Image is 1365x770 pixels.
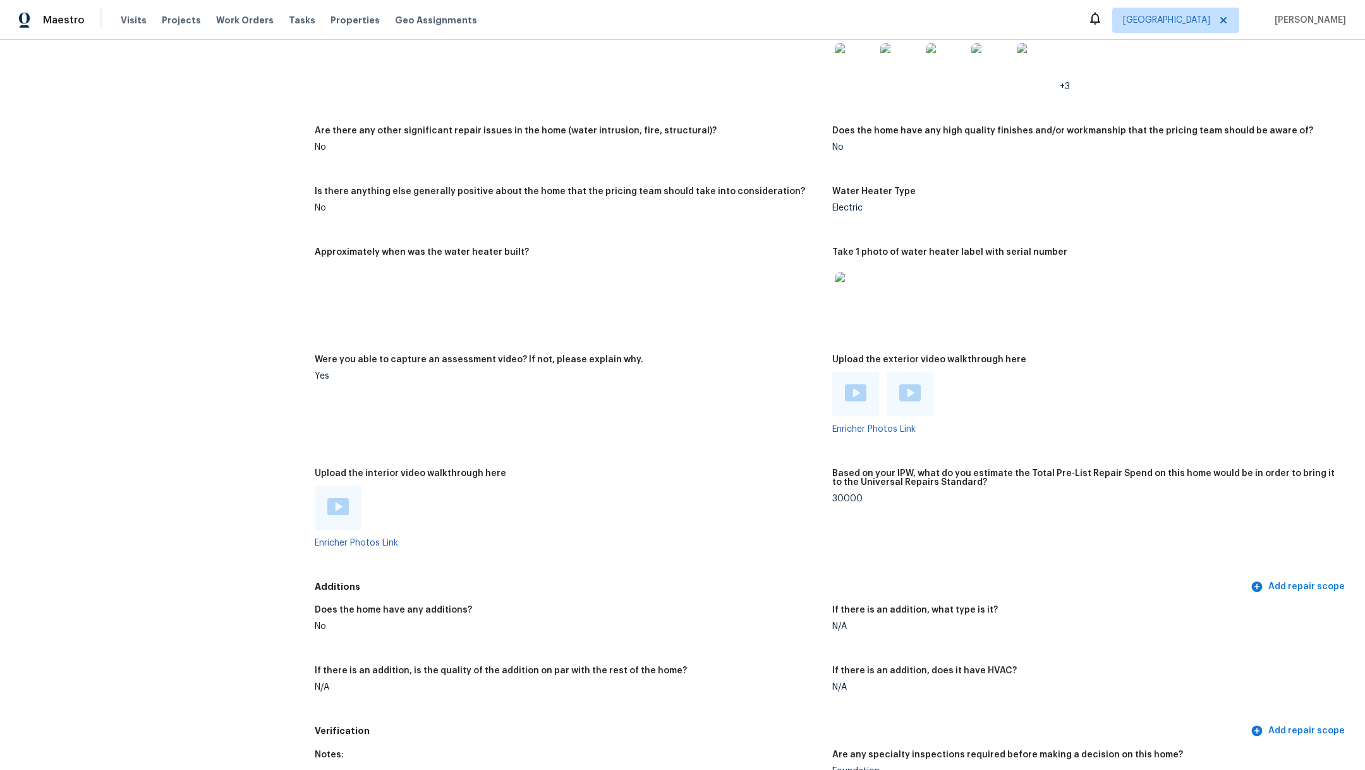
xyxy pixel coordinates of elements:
[832,143,1340,152] div: No
[899,384,921,403] a: Play Video
[121,14,147,27] span: Visits
[327,498,349,515] img: Play Video
[315,143,822,152] div: No
[832,494,1340,503] div: 30000
[845,384,866,401] img: Play Video
[43,14,85,27] span: Maestro
[315,622,822,631] div: No
[315,580,1248,594] h5: Additions
[832,469,1340,487] h5: Based on your IPW, what do you estimate the Total Pre-List Repair Spend on this home would be in ...
[832,606,998,614] h5: If there is an addition, what type is it?
[1253,579,1345,595] span: Add repair scope
[315,469,506,478] h5: Upload the interior video walkthrough here
[216,14,274,27] span: Work Orders
[315,606,472,614] h5: Does the home have any additions?
[315,539,398,547] a: Enricher Photos Link
[315,204,822,212] div: No
[315,750,344,759] h5: Notes:
[832,683,1340,692] div: N/A
[899,384,921,401] img: Play Video
[832,666,1017,675] h5: If there is an addition, does it have HVAC?
[832,750,1183,759] h5: Are any specialty inspections required before making a decision on this home?
[395,14,477,27] span: Geo Assignments
[845,384,866,403] a: Play Video
[315,126,717,135] h5: Are there any other significant repair issues in the home (water intrusion, fire, structural)?
[1123,14,1210,27] span: [GEOGRAPHIC_DATA]
[1248,575,1350,599] button: Add repair scope
[315,372,822,381] div: Yes
[1060,82,1070,91] span: +3
[832,11,1340,91] div: Yes
[832,204,1340,212] div: Electric
[315,666,687,675] h5: If there is an addition, is the quality of the addition on par with the rest of the home?
[289,16,315,25] span: Tasks
[832,187,916,196] h5: Water Heater Type
[162,14,201,27] span: Projects
[832,126,1313,135] h5: Does the home have any high quality finishes and/or workmanship that the pricing team should be a...
[1270,14,1346,27] span: [PERSON_NAME]
[315,248,529,257] h5: Approximately when was the water heater built?
[327,498,349,517] a: Play Video
[315,724,1248,738] h5: Verification
[832,355,1026,364] h5: Upload the exterior video walkthrough here
[832,248,1067,257] h5: Take 1 photo of water heater label with serial number
[832,622,1340,631] div: N/A
[832,425,916,434] a: Enricher Photos Link
[1248,719,1350,743] button: Add repair scope
[315,187,805,196] h5: Is there anything else generally positive about the home that the pricing team should take into c...
[315,355,643,364] h5: Were you able to capture an assessment video? If not, please explain why.
[315,683,822,692] div: N/A
[331,14,380,27] span: Properties
[1253,723,1345,739] span: Add repair scope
